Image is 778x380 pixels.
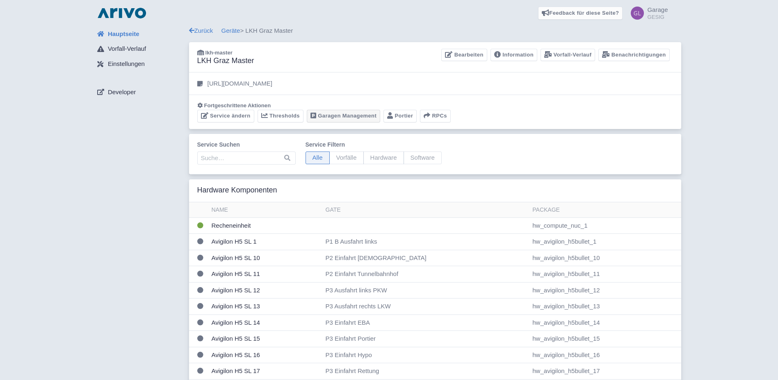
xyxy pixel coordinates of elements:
td: Recheneinheit [208,217,322,234]
a: Developer [91,84,189,100]
td: Avigilon H5 SL 15 [208,331,322,347]
td: hw_avigilon_h5bullet_1 [529,234,681,250]
h3: LKH Graz Master [197,57,254,66]
a: Benachrichtigungen [598,49,669,61]
span: Software [404,152,442,164]
td: P1 B Ausfahrt links [322,234,529,250]
td: Avigilon H5 SL 11 [208,266,322,283]
h3: Hardware Komponenten [197,186,277,195]
th: Package [529,202,681,218]
td: Avigilon H5 SL 10 [208,250,322,266]
td: P2 Einfahrt [DEMOGRAPHIC_DATA] [322,250,529,266]
td: hw_compute_nuc_1 [529,217,681,234]
td: P3 Einfahrt EBA [322,314,529,331]
span: Alle [306,152,330,164]
a: Service ändern [197,110,254,122]
th: Name [208,202,322,218]
span: Developer [108,88,136,97]
span: Fortgeschrittene Aktionen [204,102,271,109]
input: Suche… [197,152,296,165]
a: Feedback für diese Seite? [538,7,623,20]
a: Bearbeiten [441,49,487,61]
span: lkh-master [205,50,233,56]
td: hw_avigilon_h5bullet_11 [529,266,681,283]
p: [URL][DOMAIN_NAME] [208,79,272,88]
a: Vorfall-Verlauf [91,41,189,57]
a: Geräte [221,27,240,34]
span: Hardware [363,152,404,164]
td: P3 Einfahrt Portier [322,331,529,347]
a: Thresholds [258,110,303,122]
span: Vorfälle [329,152,364,164]
button: RPCs [420,110,451,122]
td: hw_avigilon_h5bullet_15 [529,331,681,347]
td: P3 Ausfahrt links PKW [322,282,529,299]
td: hw_avigilon_h5bullet_10 [529,250,681,266]
span: Garage [647,6,668,13]
span: Einstellungen [108,59,145,69]
span: Hauptseite [108,29,139,39]
td: hw_avigilon_h5bullet_13 [529,299,681,315]
label: Service filtern [306,140,442,149]
a: Vorfall-Verlauf [541,49,595,61]
td: hw_avigilon_h5bullet_16 [529,347,681,363]
a: Garage GESIG [626,7,668,20]
td: hw_avigilon_h5bullet_12 [529,282,681,299]
label: Service suchen [197,140,296,149]
a: Hauptseite [91,26,189,42]
div: > LKH Graz Master [189,26,681,36]
small: GESIG [647,14,668,20]
td: Avigilon H5 SL 12 [208,282,322,299]
td: hw_avigilon_h5bullet_14 [529,314,681,331]
a: Zurück [189,27,213,34]
img: logo [96,7,148,20]
td: Avigilon H5 SL 13 [208,299,322,315]
td: Avigilon H5 SL 14 [208,314,322,331]
span: Vorfall-Verlauf [108,44,146,54]
a: Einstellungen [91,57,189,72]
td: P2 Einfahrt Tunnelbahnhof [322,266,529,283]
td: Avigilon H5 SL 1 [208,234,322,250]
td: P3 Einfahrt Hypo [322,347,529,363]
td: Avigilon H5 SL 17 [208,363,322,380]
a: Information [491,49,537,61]
td: P3 Ausfahrt rechts LKW [322,299,529,315]
td: Avigilon H5 SL 16 [208,347,322,363]
th: Gate [322,202,529,218]
td: hw_avigilon_h5bullet_17 [529,363,681,380]
a: Garagen Management [307,110,380,122]
td: P3 Einfahrt Rettung [322,363,529,380]
a: Portier [383,110,417,122]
